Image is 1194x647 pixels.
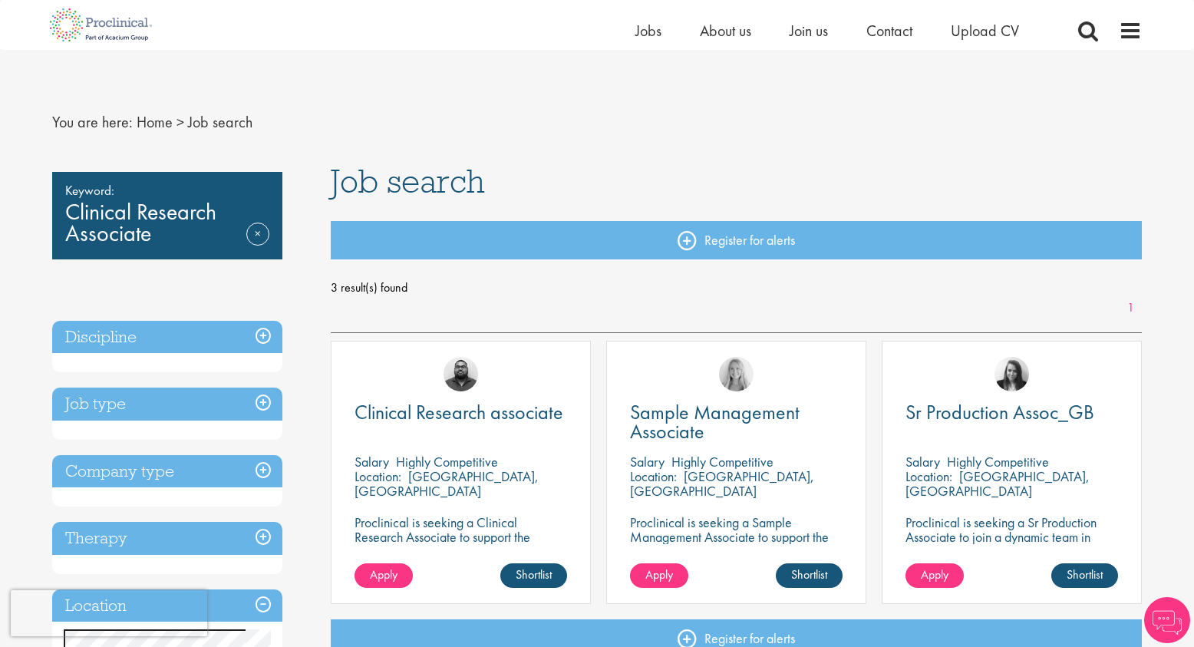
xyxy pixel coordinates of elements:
p: [GEOGRAPHIC_DATA], [GEOGRAPHIC_DATA] [355,467,539,500]
img: Terri-Anne Gray [994,357,1029,391]
span: 3 result(s) found [331,276,1143,299]
a: Sample Management Associate [630,403,843,441]
a: Apply [905,563,964,588]
p: Proclinical is seeking a Clinical Research Associate to support the design, planning, coordinatio... [355,515,567,588]
span: Location: [355,467,401,485]
a: Register for alerts [331,221,1143,259]
span: > [176,112,184,132]
span: Job search [331,160,485,202]
span: Keyword: [65,180,269,201]
span: Location: [905,467,952,485]
img: Ashley Bennett [444,357,478,391]
span: You are here: [52,112,133,132]
p: Highly Competitive [947,453,1049,470]
a: About us [700,21,751,41]
span: Location: [630,467,677,485]
a: Shortlist [1051,563,1118,588]
span: Apply [370,566,397,583]
img: Shannon Briggs [719,357,754,391]
a: Shortlist [776,563,843,588]
a: Apply [355,563,413,588]
p: [GEOGRAPHIC_DATA], [GEOGRAPHIC_DATA] [905,467,1090,500]
div: Clinical Research Associate [52,172,282,259]
p: Highly Competitive [671,453,773,470]
a: Join us [790,21,828,41]
img: Chatbot [1144,597,1190,643]
span: Clinical Research associate [355,399,563,425]
a: Contact [866,21,912,41]
span: Job search [188,112,252,132]
a: Upload CV [951,21,1019,41]
span: Apply [921,566,948,583]
a: 1 [1120,299,1142,317]
a: breadcrumb link [137,112,173,132]
a: Apply [630,563,688,588]
span: Salary [905,453,940,470]
a: Shortlist [500,563,567,588]
a: Sr Production Assoc_GB [905,403,1118,422]
span: Apply [645,566,673,583]
span: Sample Management Associate [630,399,800,444]
p: Proclinical is seeking a Sample Management Associate to support the efficient handling, organizat... [630,515,843,588]
h3: Therapy [52,522,282,555]
h3: Discipline [52,321,282,354]
h3: Company type [52,455,282,488]
a: Jobs [635,21,661,41]
iframe: reCAPTCHA [11,590,207,636]
a: Remove [246,223,269,267]
h3: Job type [52,388,282,421]
a: Clinical Research associate [355,403,567,422]
span: Salary [355,453,389,470]
h3: Location [52,589,282,622]
p: Proclinical is seeking a Sr Production Associate to join a dynamic team in [GEOGRAPHIC_DATA]. [905,515,1118,559]
p: Highly Competitive [396,453,498,470]
p: [GEOGRAPHIC_DATA], [GEOGRAPHIC_DATA] [630,467,814,500]
span: Sr Production Assoc_GB [905,399,1094,425]
span: Salary [630,453,665,470]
